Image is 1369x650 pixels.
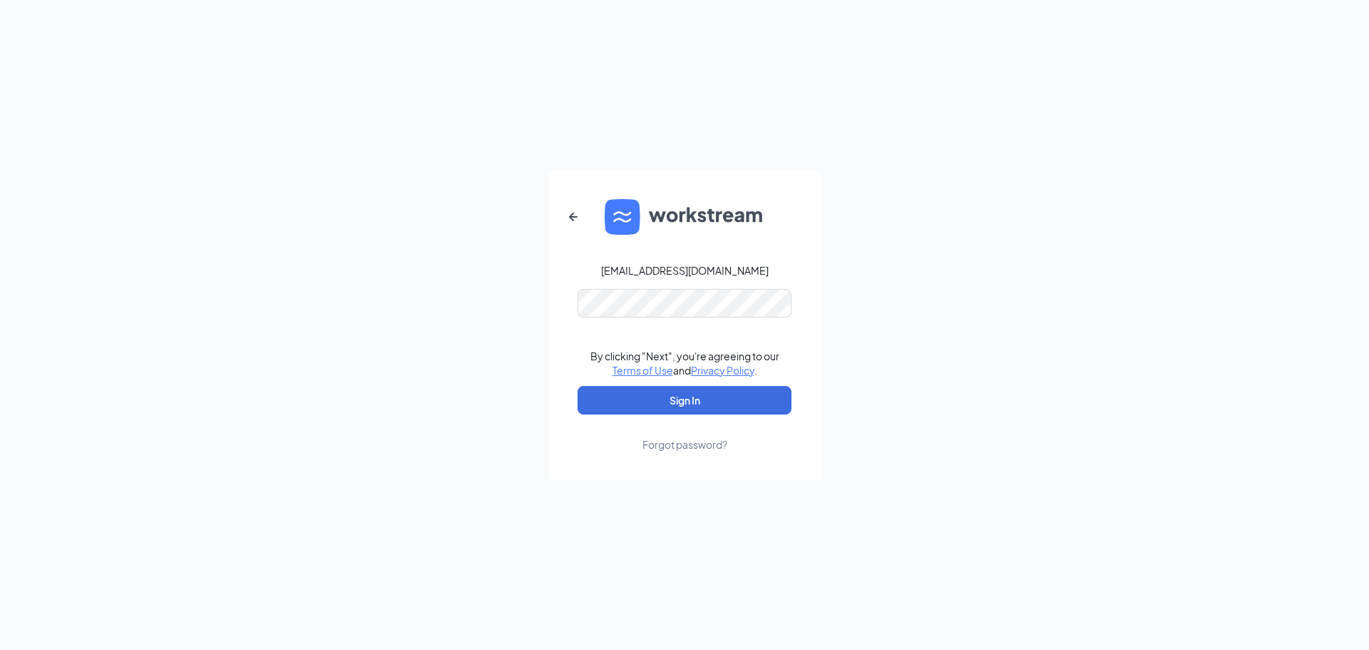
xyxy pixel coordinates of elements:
[605,199,764,235] img: WS logo and Workstream text
[565,208,582,225] svg: ArrowLeftNew
[590,349,779,377] div: By clicking "Next", you're agreeing to our and .
[556,200,590,234] button: ArrowLeftNew
[612,364,673,377] a: Terms of Use
[578,386,791,415] button: Sign In
[691,364,754,377] a: Privacy Policy
[601,263,769,278] div: [EMAIL_ADDRESS][DOMAIN_NAME]
[642,415,727,452] a: Forgot password?
[642,437,727,452] div: Forgot password?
